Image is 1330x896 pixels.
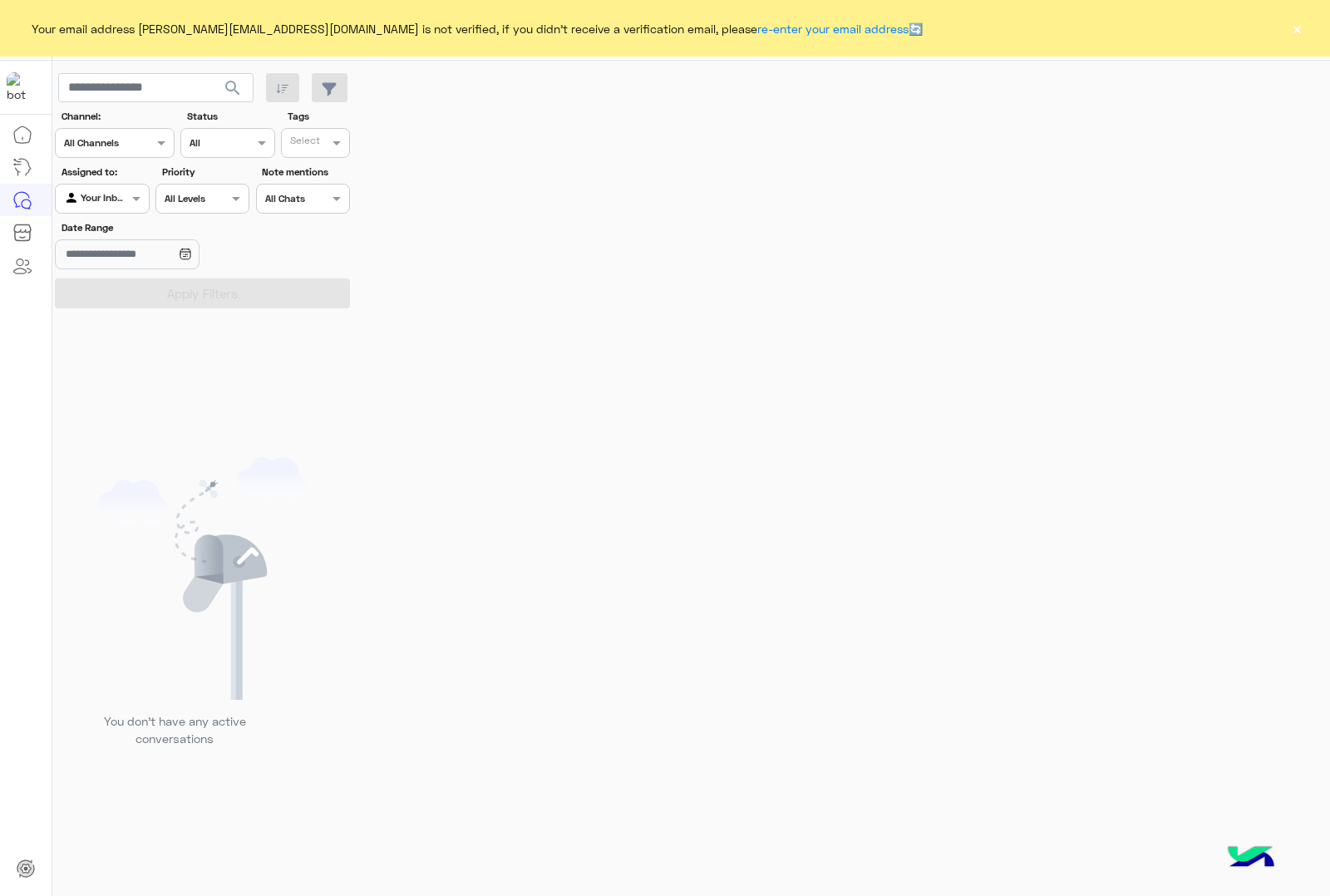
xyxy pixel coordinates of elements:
img: 713415422032625 [7,72,37,102]
label: Tags [288,109,348,124]
button: Apply Filters [55,278,350,308]
a: re-enter your email address [757,22,909,36]
span: Your email address [PERSON_NAME][EMAIL_ADDRESS][DOMAIN_NAME] is not verified, if you didn't recei... [32,20,923,37]
button: search [213,73,254,109]
span: search [223,78,243,98]
label: Note mentions [262,165,347,180]
img: empty users [98,457,308,700]
label: Status [187,109,273,124]
p: You don’t have any active conversations [91,712,259,748]
label: Date Range [62,220,248,235]
img: hulul-logo.png [1222,830,1280,888]
label: Assigned to: [62,165,147,180]
button: × [1288,20,1305,37]
div: Select [288,133,320,152]
label: Priority [162,165,248,180]
label: Channel: [62,109,173,124]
